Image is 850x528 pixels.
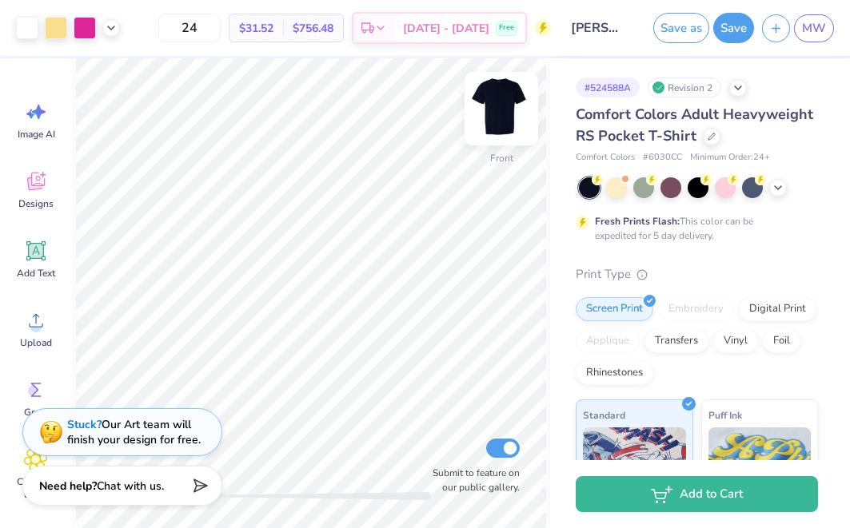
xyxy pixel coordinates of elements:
strong: Fresh Prints Flash: [595,215,680,228]
span: Image AI [18,128,55,141]
button: Add to Cart [576,476,818,512]
span: MW [802,19,826,38]
span: Standard [583,407,625,423]
span: Puff Ink [708,407,742,423]
div: Front [490,151,513,165]
img: Standard [583,427,686,507]
span: Free [499,22,514,34]
span: Designs [18,197,54,210]
div: Screen Print [576,297,653,321]
div: Digital Print [739,297,816,321]
div: # 524588A [576,77,640,97]
input: Untitled Design [559,12,637,44]
div: This color can be expedited for 5 day delivery. [595,214,792,243]
label: Submit to feature on our public gallery. [424,466,520,494]
strong: Need help? [39,478,97,494]
span: Add Text [17,267,55,280]
button: Save as [653,13,709,43]
button: Save [713,13,754,43]
img: Front [469,77,533,141]
span: Upload [20,336,52,349]
span: Greek [24,406,49,419]
span: $31.52 [239,20,273,37]
a: MW [794,14,834,42]
div: Applique [576,329,640,353]
div: Rhinestones [576,361,653,385]
span: $756.48 [293,20,333,37]
span: # 6030CC [643,151,682,165]
span: [DATE] - [DATE] [403,20,489,37]
span: Minimum Order: 24 + [690,151,770,165]
span: Comfort Colors Adult Heavyweight RS Pocket T-Shirt [576,105,813,145]
input: – – [158,14,221,42]
img: Puff Ink [708,427,812,507]
div: Foil [763,329,800,353]
div: Print Type [576,265,818,284]
span: Clipart & logos [10,475,62,501]
div: Vinyl [713,329,758,353]
span: Comfort Colors [576,151,635,165]
div: Revision 2 [648,77,721,97]
span: Chat with us. [97,478,164,494]
div: Our Art team will finish your design for free. [67,417,201,447]
div: Transfers [644,329,708,353]
strong: Stuck? [67,417,102,432]
div: Embroidery [658,297,734,321]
